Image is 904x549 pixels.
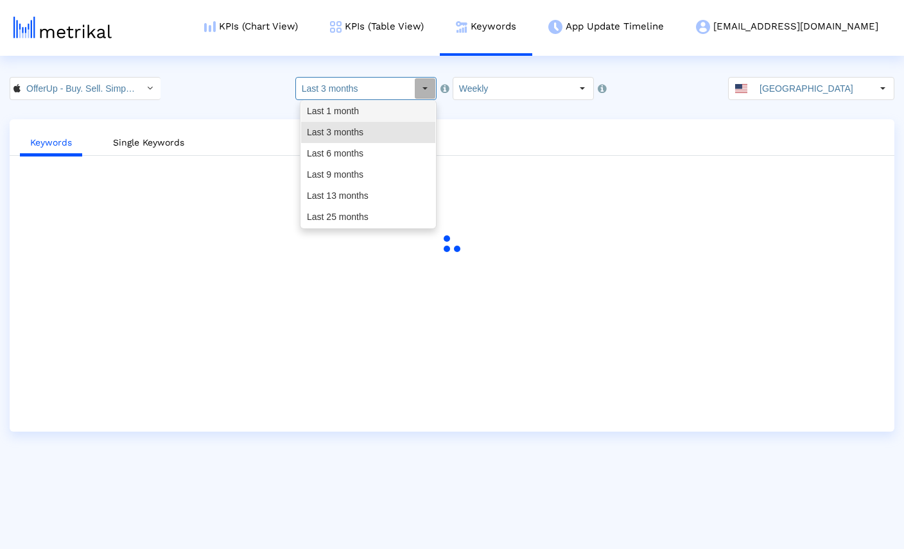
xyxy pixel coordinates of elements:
[103,131,195,155] a: Single Keywords
[330,21,342,33] img: kpi-table-menu-icon.png
[414,78,436,99] div: Select
[872,78,894,99] div: Select
[20,131,82,156] a: Keywords
[301,122,435,143] div: Last 3 months
[301,207,435,228] div: Last 25 months
[548,20,562,34] img: app-update-menu-icon.png
[301,143,435,164] div: Last 6 months
[301,101,435,122] div: Last 1 month
[139,78,161,99] div: Select
[456,21,467,33] img: keywords.png
[204,21,216,32] img: kpi-chart-menu-icon.png
[301,185,435,207] div: Last 13 months
[696,20,710,34] img: my-account-menu-icon.png
[571,78,593,99] div: Select
[301,164,435,185] div: Last 9 months
[13,17,112,38] img: metrical-logo-light.png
